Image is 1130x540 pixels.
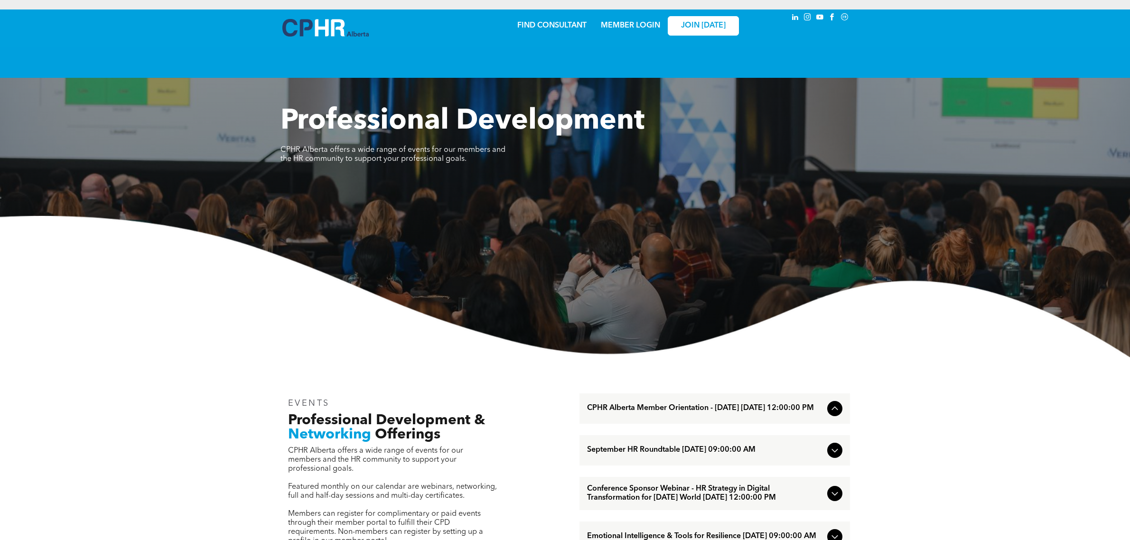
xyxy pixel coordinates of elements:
a: JOIN [DATE] [668,16,739,36]
a: Social network [840,12,850,25]
span: Offerings [375,428,440,442]
a: MEMBER LOGIN [601,22,660,29]
a: linkedin [790,12,801,25]
span: Conference Sponsor Webinar - HR Strategy in Digital Transformation for [DATE] World [DATE] 12:00:... [587,484,823,503]
a: youtube [815,12,825,25]
span: Featured monthly on our calendar are webinars, networking, full and half-day sessions and multi-d... [288,483,497,500]
span: EVENTS [288,399,330,408]
span: CPHR Alberta Member Orientation - [DATE] [DATE] 12:00:00 PM [587,404,823,413]
span: Networking [288,428,371,442]
a: FIND CONSULTANT [517,22,587,29]
span: CPHR Alberta offers a wide range of events for our members and the HR community to support your p... [288,447,463,473]
span: Professional Development [280,107,644,136]
span: CPHR Alberta offers a wide range of events for our members and the HR community to support your p... [280,146,505,163]
img: A blue and white logo for cp alberta [282,19,369,37]
span: JOIN [DATE] [681,21,726,30]
span: September HR Roundtable [DATE] 09:00:00 AM [587,446,823,455]
a: instagram [803,12,813,25]
a: facebook [827,12,838,25]
span: Professional Development & [288,413,485,428]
